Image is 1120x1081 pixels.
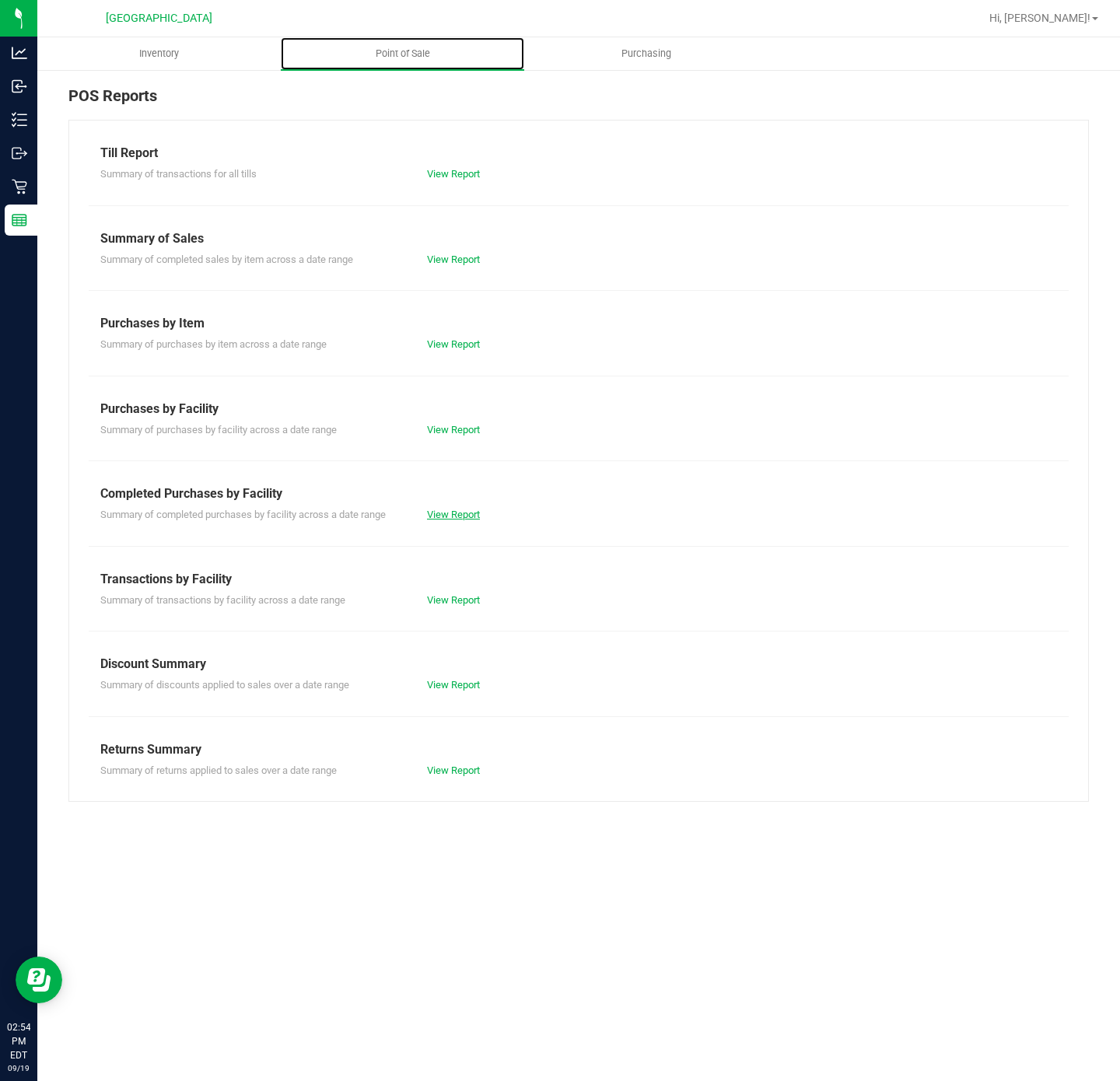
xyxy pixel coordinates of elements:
inline-svg: Reports [12,212,27,228]
div: Summary of Sales [100,229,1057,248]
span: Summary of returns applied to sales over a date range [100,764,337,776]
a: View Report [427,424,480,436]
inline-svg: Analytics [12,45,27,61]
div: Purchases by Facility [100,400,1057,418]
a: View Report [427,338,480,350]
p: 02:54 PM EDT [7,1020,30,1062]
span: Summary of completed sales by item across a date range [100,254,353,265]
a: View Report [427,168,480,180]
div: Purchases by Item [100,314,1057,333]
span: Summary of discounts applied to sales over a date range [100,679,349,691]
inline-svg: Inventory [12,112,27,128]
inline-svg: Retail [12,179,27,194]
a: View Report [427,679,480,691]
p: 09/19 [7,1062,30,1074]
span: Summary of purchases by facility across a date range [100,424,337,436]
div: Completed Purchases by Facility [100,485,1057,503]
span: Summary of transactions by facility across a date range [100,594,345,606]
div: Till Report [100,144,1057,163]
a: Purchasing [524,37,768,70]
div: Transactions by Facility [100,570,1057,589]
span: Purchasing [600,47,692,61]
span: Inventory [118,47,200,61]
a: Point of Sale [281,37,524,70]
div: Returns Summary [100,740,1057,759]
iframe: Resource center [16,957,62,1003]
a: View Report [427,764,480,776]
a: View Report [427,254,480,265]
span: Summary of transactions for all tills [100,168,257,180]
span: Summary of purchases by item across a date range [100,338,327,350]
a: View Report [427,594,480,606]
div: POS Reports [68,84,1089,120]
a: Inventory [37,37,281,70]
div: Discount Summary [100,655,1057,673]
span: [GEOGRAPHIC_DATA] [106,12,212,25]
inline-svg: Outbound [12,145,27,161]
a: View Report [427,509,480,520]
span: Summary of completed purchases by facility across a date range [100,509,386,520]
span: Point of Sale [355,47,451,61]
inline-svg: Inbound [12,79,27,94]
span: Hi, [PERSON_NAME]! [989,12,1090,24]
